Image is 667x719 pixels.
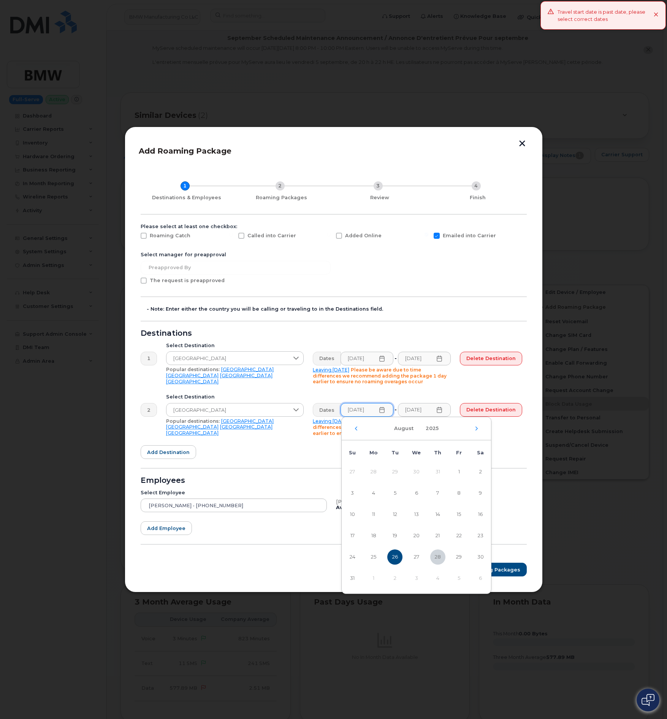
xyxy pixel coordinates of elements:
div: 2 [276,181,285,190]
span: 30 [473,549,488,565]
span: 22 [452,528,467,543]
span: 16 [473,507,488,522]
span: 10 [345,507,360,522]
span: Mo [369,450,378,456]
td: 7 [427,483,448,504]
span: Called into Carrier [247,233,296,238]
span: 31 [345,571,360,586]
button: Choose Month [390,422,418,435]
input: Please fill out this field [398,403,451,417]
td: 30 [470,546,491,568]
span: 11 [366,507,381,522]
span: 7 [430,486,445,501]
div: Select manager for preapproval [141,252,527,258]
td: 25 [363,546,384,568]
span: 1 [452,464,467,479]
td: 2 [470,461,491,483]
span: 24 [345,549,360,565]
span: 9 [473,486,488,501]
span: Germany [166,403,289,417]
td: 6 [406,483,427,504]
td: 8 [448,483,470,504]
button: Add destination [141,445,196,459]
span: Su [349,450,356,456]
button: Delete destination [460,352,522,365]
span: Th [434,450,441,456]
span: 12 [387,507,402,522]
span: 19 [387,528,402,543]
span: Tu [391,450,399,456]
span: 20 [409,528,424,543]
div: Choose Date [341,417,491,594]
span: Emailed into Carrier [443,233,496,238]
span: 29 [452,549,467,565]
td: 3 [342,483,363,504]
span: 23 [473,528,488,543]
td: 27 [342,461,363,483]
span: 27 [409,549,424,565]
span: Popular destinations: [166,418,220,424]
div: Finish [432,195,524,201]
div: Roaming Packages [236,195,328,201]
span: United Kingdom [166,352,289,365]
td: 16 [470,504,491,525]
div: 3 [374,181,383,190]
span: 5 [387,486,402,501]
td: 20 [406,525,427,546]
span: Add employee [147,525,185,532]
span: Add destination [147,449,190,456]
input: Search device [141,498,327,512]
span: Please be aware due to time differences we recommend adding the package 1 day earlier to ensure n... [313,418,447,436]
td: 4 [363,483,384,504]
td: 18 [363,525,384,546]
td: 9 [470,483,491,504]
span: Roaming Catch [150,233,190,238]
div: - [393,403,398,417]
div: Travel start date is past date, please select correct dates [558,8,654,22]
span: 8 [452,486,467,501]
td: 1 [448,461,470,483]
span: The request is preapproved [150,278,225,283]
div: [PERSON_NAME], iPhone, T-Mobile [336,499,522,505]
img: Open chat [642,694,654,706]
td: 4 [427,568,448,589]
span: 25 [366,549,381,565]
div: - Note: Enter either the country you will be calling or traveling to in the Destinations field. [147,306,527,312]
a: [GEOGRAPHIC_DATA] [166,379,219,384]
div: Review [334,195,426,201]
td: 24 [342,546,363,568]
input: Emailed into Carrier [425,233,428,236]
a: [GEOGRAPHIC_DATA] [221,418,274,424]
div: - [393,352,398,365]
input: Added Online [327,233,331,236]
td: 22 [448,525,470,546]
td: 27 [406,546,427,568]
span: 6 [409,486,424,501]
span: 18 [366,528,381,543]
td: 17 [342,525,363,546]
td: 11 [363,504,384,525]
input: Please fill out this field [341,352,393,365]
span: Please be aware due to time differences we recommend adding the package 1 day earlier to ensure n... [313,367,447,384]
a: [GEOGRAPHIC_DATA] [166,424,219,430]
td: 28 [363,461,384,483]
td: 10 [342,504,363,525]
td: 1 [363,568,384,589]
span: 26 [387,549,402,565]
div: Select Employee [141,490,327,496]
td: 5 [384,483,406,504]
td: 15 [448,504,470,525]
span: Delete destination [466,406,516,413]
span: 2 [473,464,488,479]
div: Employees [141,478,527,484]
button: Add employee [141,521,192,535]
span: Add Roaming Package [139,146,231,156]
span: 17 [345,528,360,543]
span: 13 [409,507,424,522]
span: Fr [456,450,462,456]
span: 15 [452,507,467,522]
span: Popular destinations: [166,367,220,372]
td: 30 [406,461,427,483]
button: Choose Year [421,422,443,435]
a: [GEOGRAPHIC_DATA] [220,373,273,378]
